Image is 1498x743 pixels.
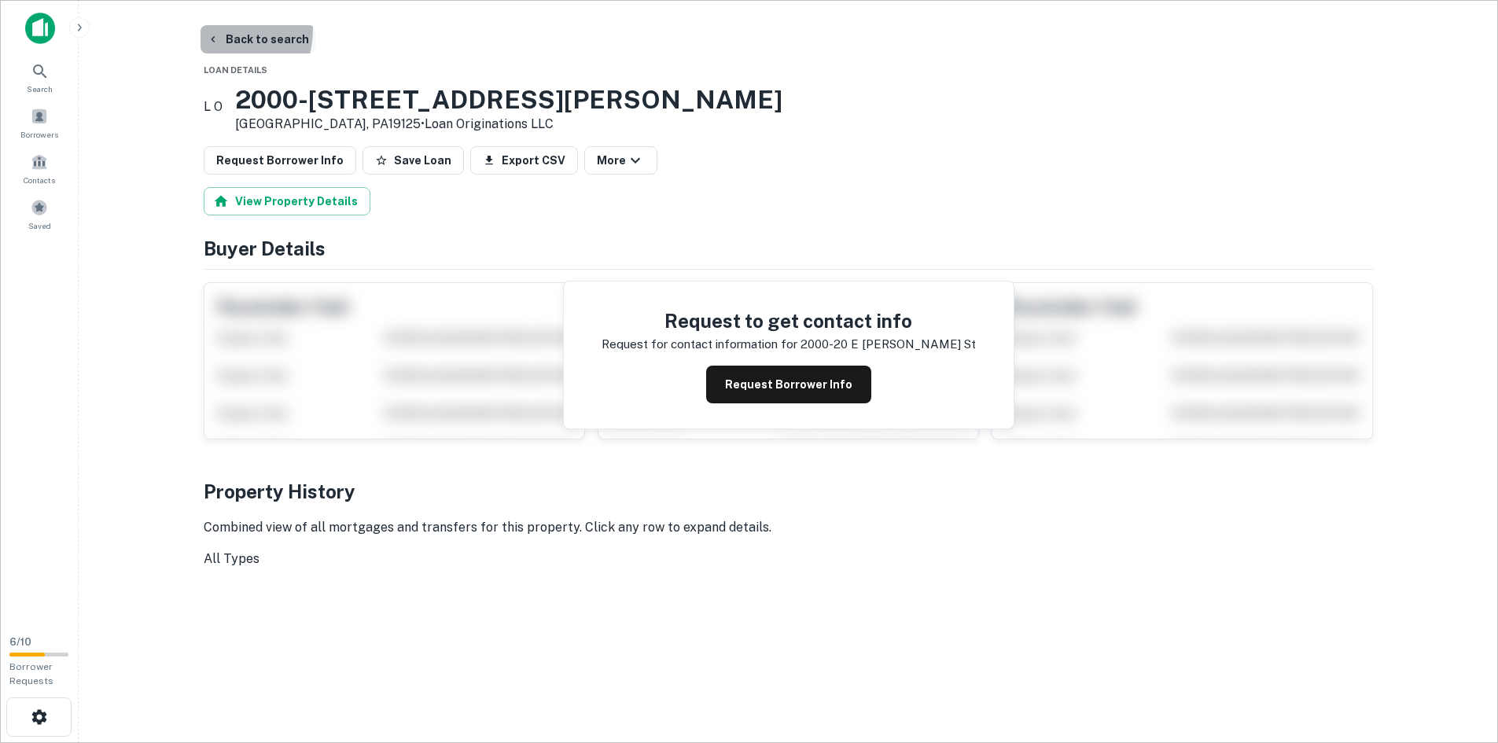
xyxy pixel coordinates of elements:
span: Search [27,83,53,95]
button: Back to search [201,25,315,53]
button: View Property Details [204,187,370,215]
a: Contacts [5,147,74,189]
span: Contacts [24,174,55,186]
button: Request Borrower Info [204,146,356,175]
iframe: Chat Widget [1419,617,1498,693]
a: Loan Originations LLC [425,116,554,131]
span: Borrowers [20,128,58,141]
a: Saved [5,193,74,235]
span: Saved [28,219,51,232]
p: L O [204,97,223,116]
div: All Types [204,550,1374,568]
span: Borrower Requests [9,661,53,686]
p: [GEOGRAPHIC_DATA], PA19125 • [235,115,782,134]
button: More [584,146,657,175]
span: 6 / 10 [9,636,31,648]
p: Combined view of all mortgages and transfers for this property. Click any row to expand details. [204,518,1374,537]
h4: Buyer Details [204,234,1374,263]
h4: Request to get contact info [602,307,976,335]
a: Borrowers [5,101,74,144]
img: capitalize-icon.png [25,13,55,44]
span: Loan Details [204,65,267,75]
a: Search [5,56,74,98]
h4: Property History [204,477,1374,506]
p: 2000-20 e [PERSON_NAME] st [801,335,976,354]
p: Request for contact information for [602,335,797,354]
button: Save Loan [363,146,464,175]
h3: 2000-[STREET_ADDRESS][PERSON_NAME] [235,85,782,115]
button: Request Borrower Info [706,366,871,403]
button: Export CSV [470,146,578,175]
